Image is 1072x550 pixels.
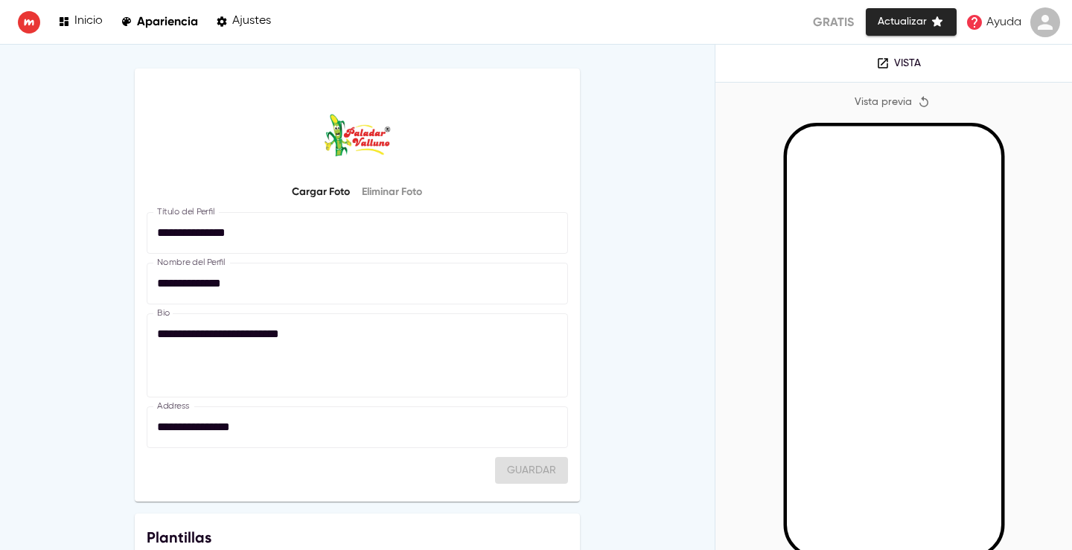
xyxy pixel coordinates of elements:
[894,57,921,70] p: Vista
[292,183,350,202] span: Cargar Foto
[866,8,957,36] button: Actualizar
[121,12,198,32] a: Apariencia
[286,179,356,206] button: Cargar Foto
[216,12,271,32] a: Ajustes
[137,14,198,28] p: Apariencia
[362,183,422,202] span: Eliminar Foto
[147,525,567,549] h6: Plantillas
[74,14,103,28] p: Inicio
[878,13,945,31] span: Actualizar
[986,13,1021,31] p: Ayuda
[813,13,854,31] p: Gratis
[356,179,428,206] button: Eliminar Foto
[866,52,931,74] a: Vista
[232,14,271,28] p: Ajustes
[58,12,103,32] a: Inicio
[961,9,1026,36] a: Ayuda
